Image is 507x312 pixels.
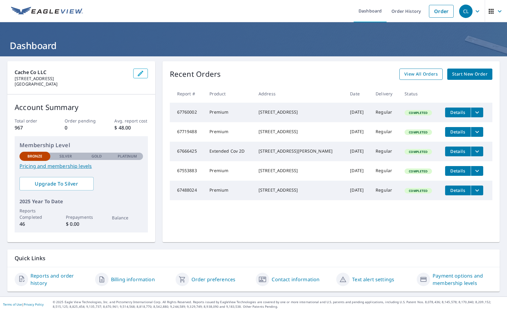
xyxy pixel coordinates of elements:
[27,154,43,159] p: Bronze
[371,161,400,181] td: Regular
[471,127,483,137] button: filesDropdownBtn-67719488
[66,214,97,220] p: Prepayments
[191,276,236,283] a: Order preferences
[445,127,471,137] button: detailsBtn-67719488
[170,85,205,103] th: Report #
[405,130,431,134] span: Completed
[404,70,438,78] span: View All Orders
[371,122,400,142] td: Regular
[400,85,440,103] th: Status
[449,148,467,154] span: Details
[371,103,400,122] td: Regular
[405,111,431,115] span: Completed
[445,186,471,195] button: detailsBtn-67488024
[7,39,500,52] h1: Dashboard
[3,302,22,307] a: Terms of Use
[429,5,454,18] a: Order
[170,69,221,80] p: Recent Orders
[24,302,44,307] a: Privacy Policy
[345,161,371,181] td: [DATE]
[205,85,254,103] th: Product
[205,161,254,181] td: Premium
[20,177,94,190] a: Upgrade To Silver
[345,122,371,142] td: [DATE]
[447,69,492,80] a: Start New Order
[3,303,44,306] p: |
[449,168,467,174] span: Details
[459,5,473,18] div: CL
[170,142,205,161] td: 67666425
[345,103,371,122] td: [DATE]
[20,207,50,220] p: Reports Completed
[15,69,128,76] p: Cache Co LLC
[112,214,143,221] p: Balance
[15,102,148,113] p: Account Summary
[405,150,431,154] span: Completed
[205,142,254,161] td: Extended Cov 2D
[170,181,205,200] td: 67488024
[66,220,97,228] p: $ 0.00
[405,169,431,173] span: Completed
[15,254,492,262] p: Quick Links
[11,7,83,16] img: EV Logo
[445,166,471,176] button: detailsBtn-67553883
[111,276,155,283] a: Billing information
[471,108,483,117] button: filesDropdownBtn-67760002
[445,147,471,156] button: detailsBtn-67666425
[20,198,143,205] p: 2025 Year To Date
[170,103,205,122] td: 67760002
[449,129,467,135] span: Details
[15,124,48,131] p: 967
[452,70,487,78] span: Start New Order
[20,220,50,228] p: 46
[272,276,320,283] a: Contact information
[114,124,148,131] p: $ 48.00
[118,154,137,159] p: Platinum
[345,181,371,200] td: [DATE]
[345,85,371,103] th: Date
[170,122,205,142] td: 67719488
[170,161,205,181] td: 67553883
[259,168,340,174] div: [STREET_ADDRESS]
[259,129,340,135] div: [STREET_ADDRESS]
[205,181,254,200] td: Premium
[114,118,148,124] p: Avg. report cost
[53,300,504,309] p: © 2025 Eagle View Technologies, Inc. and Pictometry International Corp. All Rights Reserved. Repo...
[371,85,400,103] th: Delivery
[15,118,48,124] p: Total order
[471,147,483,156] button: filesDropdownBtn-67666425
[471,166,483,176] button: filesDropdownBtn-67553883
[20,141,143,149] p: Membership Level
[352,276,394,283] a: Text alert settings
[15,76,128,81] p: [STREET_ADDRESS]
[24,180,89,187] span: Upgrade To Silver
[259,148,340,154] div: [STREET_ADDRESS][PERSON_NAME]
[433,272,492,287] a: Payment options and membership levels
[15,81,128,87] p: [GEOGRAPHIC_DATA]
[20,162,143,170] a: Pricing and membership levels
[59,154,72,159] p: Silver
[259,187,340,193] div: [STREET_ADDRESS]
[254,85,345,103] th: Address
[65,118,98,124] p: Order pending
[205,122,254,142] td: Premium
[471,186,483,195] button: filesDropdownBtn-67488024
[205,103,254,122] td: Premium
[371,181,400,200] td: Regular
[405,189,431,193] span: Completed
[445,108,471,117] button: detailsBtn-67760002
[259,109,340,115] div: [STREET_ADDRESS]
[399,69,443,80] a: View All Orders
[449,187,467,193] span: Details
[345,142,371,161] td: [DATE]
[371,142,400,161] td: Regular
[30,272,90,287] a: Reports and order history
[449,109,467,115] span: Details
[91,154,102,159] p: Gold
[65,124,98,131] p: 0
